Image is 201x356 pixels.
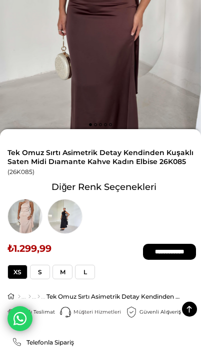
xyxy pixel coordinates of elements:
[60,307,71,318] img: call-center.png
[7,244,51,254] span: ₺1.299,99
[52,265,72,279] span: M
[26,339,74,346] span: Telefonla Sipariş
[75,265,95,279] span: L
[30,265,50,279] span: S
[126,307,137,318] img: security.png
[7,169,34,176] span: (26K085)
[12,338,196,347] a: Telefonla Sipariş
[7,199,42,234] img: Tek Omuz Sırtı Asimetrik Detay Kendinden Kuşaklı Saten Midi Dıamante Taş Kadın Elbise 26K085
[47,199,82,234] img: Tek Omuz Sırtı Asimetrik Detay Kendinden Kuşaklı Saten Midi Dıamante Siyah Kadın Elbise 26K085
[7,307,18,318] img: shipping.png
[7,148,201,166] span: Tek Omuz Sırtı Asimetrik Detay Kendinden Kuşaklı Saten Midi Dıamante Kahve Kadın Elbise 26K085
[7,265,27,279] span: XS
[51,180,156,194] span: Diğer Renk Seçenekleri
[21,309,60,316] div: Hızlı Teslimat
[139,309,186,316] div: Güvenli Alışveriş
[73,309,126,316] div: Müşteri Hizmetleri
